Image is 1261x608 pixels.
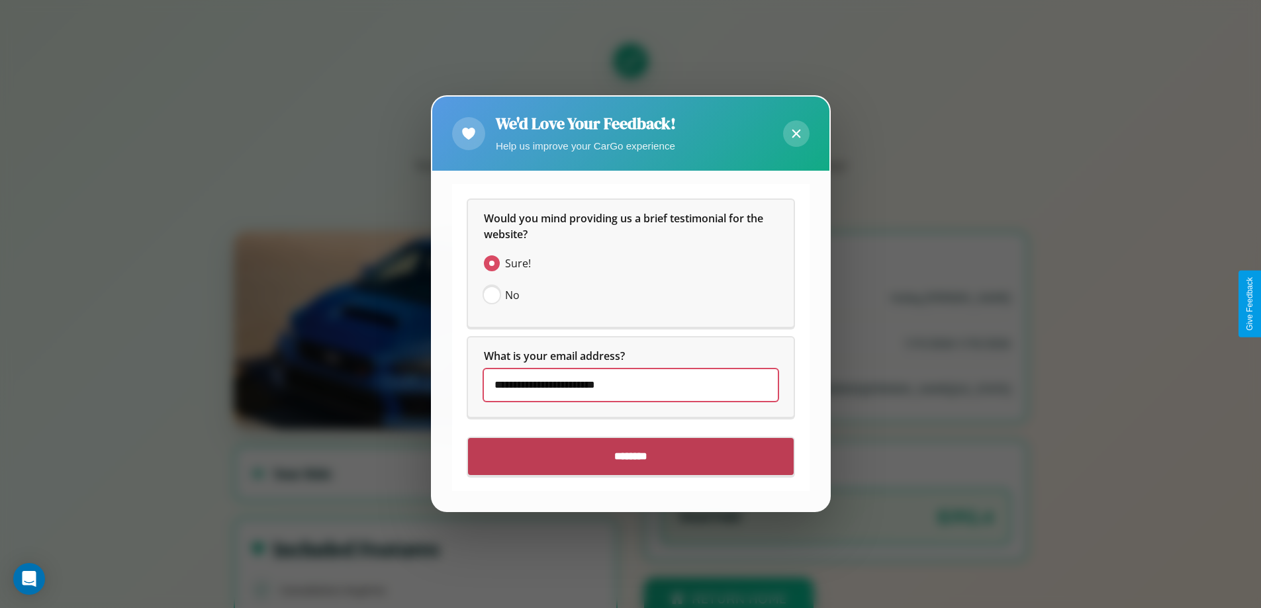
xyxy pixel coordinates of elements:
[13,563,45,595] div: Open Intercom Messenger
[484,212,766,242] span: Would you mind providing us a brief testimonial for the website?
[1245,277,1254,331] div: Give Feedback
[484,349,625,364] span: What is your email address?
[496,112,676,134] h2: We'd Love Your Feedback!
[496,137,676,155] p: Help us improve your CarGo experience
[505,288,520,304] span: No
[505,256,531,272] span: Sure!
